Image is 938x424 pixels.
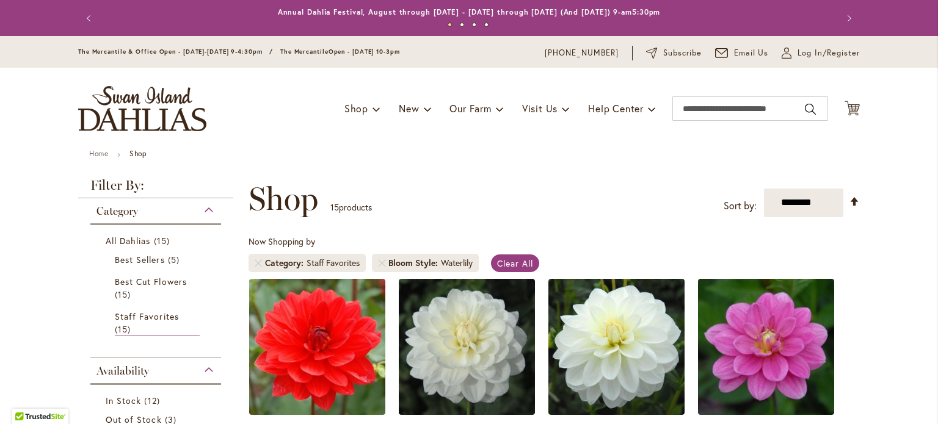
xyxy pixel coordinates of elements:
[249,279,385,415] img: ANGELS OF 7A
[782,47,860,59] a: Log In/Register
[399,279,535,415] img: BRIDE TO BE
[388,257,441,269] span: Bloom Style
[724,195,757,217] label: Sort by:
[89,149,108,158] a: Home
[265,257,307,269] span: Category
[491,254,539,272] a: Clear All
[330,198,372,217] p: products
[249,406,385,417] a: ANGELS OF 7A
[96,364,149,378] span: Availability
[472,23,476,27] button: 3 of 4
[399,102,419,115] span: New
[548,406,685,417] a: BRIDEZILLA
[460,23,464,27] button: 2 of 4
[129,149,147,158] strong: Shop
[96,204,138,218] span: Category
[798,47,860,59] span: Log In/Register
[106,235,151,246] span: All Dahlias
[154,234,173,247] span: 15
[646,47,702,59] a: Subscribe
[484,23,489,27] button: 4 of 4
[249,235,315,247] span: Now Shopping by
[588,102,644,115] span: Help Center
[548,279,685,415] img: BRIDEZILLA
[734,47,769,59] span: Email Us
[115,276,187,287] span: Best Cut Flowers
[497,257,533,269] span: Clear All
[168,253,183,266] span: 5
[329,48,400,56] span: Open - [DATE] 10-3pm
[378,259,385,267] a: Remove Bloom Style Waterlily
[441,257,473,269] div: Waterlily
[835,6,860,31] button: Next
[106,234,209,247] a: All Dahlias
[115,323,134,336] span: 15
[522,102,558,115] span: Visit Us
[663,47,702,59] span: Subscribe
[255,259,262,267] a: Remove Category Staff Favorites
[106,394,209,407] a: In Stock 12
[106,395,141,406] span: In Stock
[115,254,165,265] span: Best Sellers
[330,201,339,213] span: 15
[449,102,491,115] span: Our Farm
[78,48,329,56] span: The Mercantile & Office Open - [DATE]-[DATE] 9-4:30pm / The Mercantile
[115,288,134,301] span: 15
[545,47,619,59] a: [PHONE_NUMBER]
[115,253,200,266] a: Best Sellers
[399,406,535,417] a: BRIDE TO BE
[78,6,103,31] button: Previous
[278,7,661,16] a: Annual Dahlia Festival, August through [DATE] - [DATE] through [DATE] (And [DATE]) 9-am5:30pm
[344,102,368,115] span: Shop
[307,257,360,269] div: Staff Favorites
[115,311,179,322] span: Staff Favorites
[715,47,769,59] a: Email Us
[115,310,200,336] a: Staff Favorites
[698,406,834,417] a: CUTIE PATOOTIE
[78,86,206,131] a: store logo
[144,394,162,407] span: 12
[78,179,233,198] strong: Filter By:
[448,23,452,27] button: 1 of 4
[115,275,200,301] a: Best Cut Flowers
[249,181,318,217] span: Shop
[698,279,834,415] img: CUTIE PATOOTIE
